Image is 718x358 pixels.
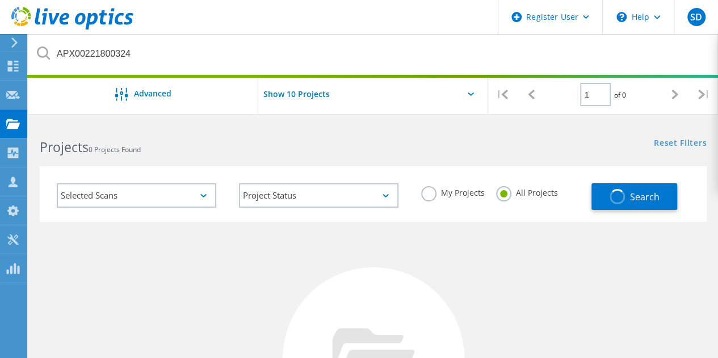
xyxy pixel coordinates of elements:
[11,24,133,32] a: Live Optics Dashboard
[421,186,485,197] label: My Projects
[89,145,141,154] span: 0 Projects Found
[134,90,171,98] span: Advanced
[496,186,558,197] label: All Projects
[690,12,702,22] span: SD
[591,183,677,210] button: Search
[616,12,627,22] svg: \n
[239,183,398,208] div: Project Status
[614,90,625,100] span: of 0
[488,74,517,115] div: |
[654,139,707,149] a: Reset Filters
[629,191,659,203] span: Search
[40,138,89,156] b: Projects
[57,183,216,208] div: Selected Scans
[689,74,718,115] div: |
